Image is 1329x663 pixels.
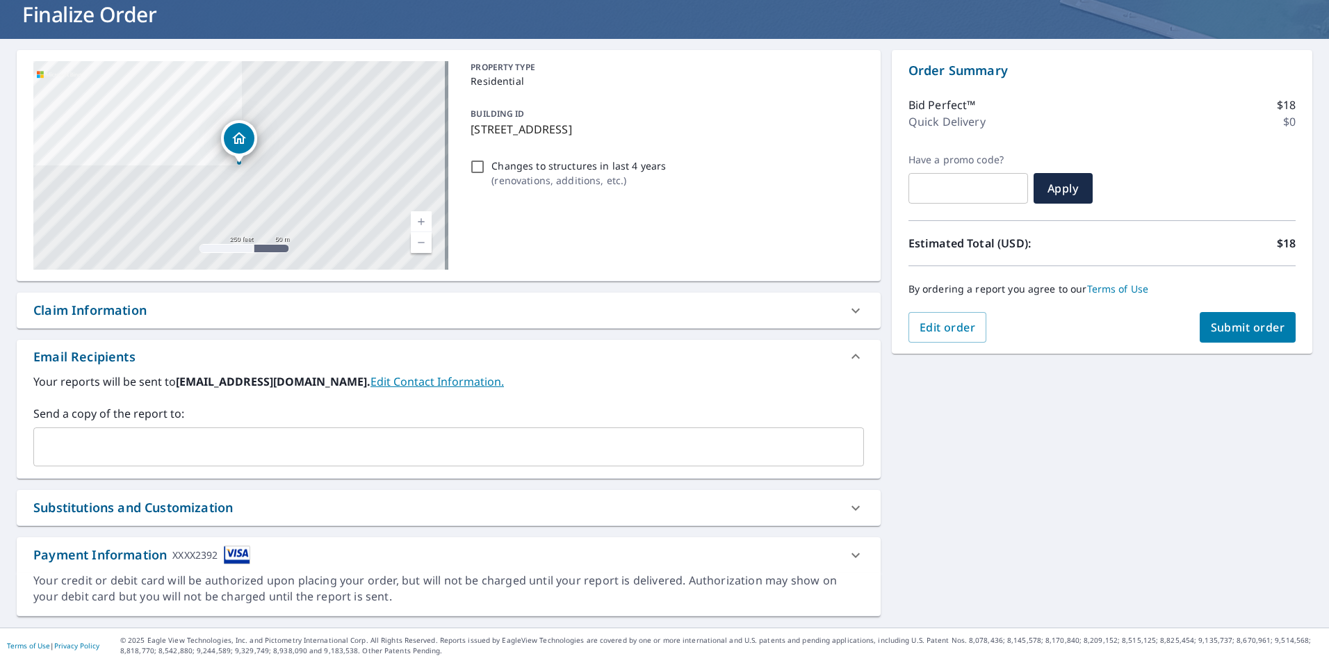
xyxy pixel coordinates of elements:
[411,232,432,253] a: Current Level 17, Zoom Out
[908,97,976,113] p: Bid Perfect™
[33,546,250,564] div: Payment Information
[908,154,1028,166] label: Have a promo code?
[224,546,250,564] img: cardImage
[176,374,370,389] b: [EMAIL_ADDRESS][DOMAIN_NAME].
[1211,320,1285,335] span: Submit order
[33,301,147,320] div: Claim Information
[491,173,666,188] p: ( renovations, additions, etc. )
[33,373,864,390] label: Your reports will be sent to
[471,108,524,120] p: BUILDING ID
[1277,97,1296,113] p: $18
[471,121,858,138] p: [STREET_ADDRESS]
[7,641,50,650] a: Terms of Use
[411,211,432,232] a: Current Level 17, Zoom In
[908,283,1296,295] p: By ordering a report you agree to our
[370,374,504,389] a: EditContactInfo
[471,74,858,88] p: Residential
[33,405,864,422] label: Send a copy of the report to:
[120,635,1322,656] p: © 2025 Eagle View Technologies, Inc. and Pictometry International Corp. All Rights Reserved. Repo...
[1200,312,1296,343] button: Submit order
[33,498,233,517] div: Substitutions and Customization
[920,320,976,335] span: Edit order
[1045,181,1082,196] span: Apply
[1283,113,1296,130] p: $0
[1034,173,1093,204] button: Apply
[908,61,1296,80] p: Order Summary
[33,347,136,366] div: Email Recipients
[17,340,881,373] div: Email Recipients
[908,312,987,343] button: Edit order
[471,61,858,74] p: PROPERTY TYPE
[33,573,864,605] div: Your credit or debit card will be authorized upon placing your order, but will not be charged unt...
[17,293,881,328] div: Claim Information
[17,490,881,525] div: Substitutions and Customization
[908,235,1102,252] p: Estimated Total (USD):
[7,641,99,650] p: |
[172,546,218,564] div: XXXX2392
[54,641,99,650] a: Privacy Policy
[17,537,881,573] div: Payment InformationXXXX2392cardImage
[221,120,257,163] div: Dropped pin, building 1, Residential property, 478 Timberlea Lake Dr SE Marietta, GA 30067
[1087,282,1149,295] a: Terms of Use
[1277,235,1296,252] p: $18
[908,113,986,130] p: Quick Delivery
[491,158,666,173] p: Changes to structures in last 4 years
